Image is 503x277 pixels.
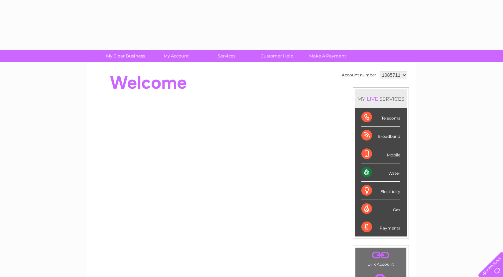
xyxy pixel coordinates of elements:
div: Payments [361,218,400,236]
a: Services [199,50,254,62]
div: Mobile [361,145,400,163]
div: Water [361,163,400,182]
a: Make A Payment [300,50,355,62]
div: LIVE [365,96,379,102]
a: My Clear Business [98,50,153,62]
a: . [357,249,405,261]
td: Account number [340,69,378,81]
a: Customer Help [250,50,305,62]
div: MY SERVICES [355,89,407,108]
a: My Account [149,50,203,62]
div: Telecoms [361,108,400,127]
div: Broadband [361,127,400,145]
td: Link Account [355,247,407,268]
div: Gas [361,200,400,218]
div: Electricity [361,182,400,200]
